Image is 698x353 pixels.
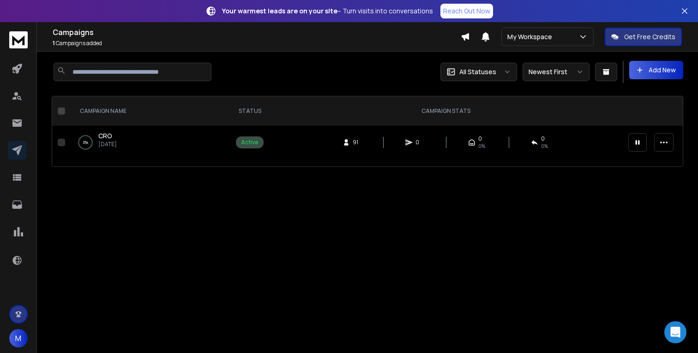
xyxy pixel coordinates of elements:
img: logo [9,31,28,48]
p: All Statuses [459,67,496,76]
button: Newest First [523,63,590,81]
div: Active [241,139,259,146]
button: Add New [629,61,683,79]
a: CRO [98,131,112,141]
th: CAMPAIGN NAME [69,96,230,126]
button: Get Free Credits [605,28,682,46]
p: Reach Out Now [443,6,490,16]
p: My Workspace [507,32,556,41]
span: CRO [98,131,112,140]
th: STATUS [230,96,269,126]
span: 0% [478,142,485,150]
td: 0%CRO[DATE] [69,126,230,159]
p: Campaigns added [53,40,461,47]
span: 0% [541,142,548,150]
span: 91 [353,139,362,146]
span: 0 [478,135,482,142]
strong: Your warmest leads are on your site [222,6,337,15]
div: Open Intercom Messenger [664,321,686,343]
button: M [9,329,28,347]
span: 0 [541,135,545,142]
p: Get Free Credits [624,32,675,41]
p: [DATE] [98,141,117,148]
p: – Turn visits into conversations [222,6,433,16]
p: 0 % [83,138,88,147]
h1: Campaigns [53,27,461,38]
a: Reach Out Now [440,4,493,18]
span: 1 [53,39,55,47]
th: CAMPAIGN STATS [269,96,623,126]
span: 0 [415,139,425,146]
